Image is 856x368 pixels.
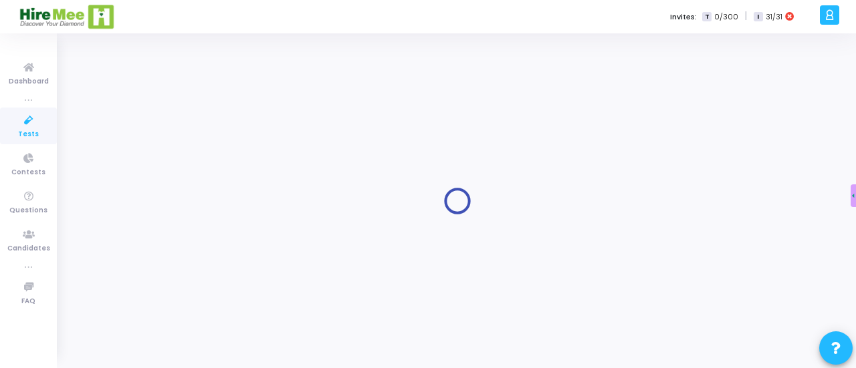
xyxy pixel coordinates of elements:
[714,11,738,23] span: 0/300
[702,12,711,22] span: T
[7,243,50,254] span: Candidates
[11,167,45,178] span: Contests
[670,11,697,23] label: Invites:
[9,76,49,87] span: Dashboard
[766,11,782,23] span: 31/31
[754,12,762,22] span: I
[9,205,47,216] span: Questions
[745,9,747,23] span: |
[19,3,116,30] img: logo
[21,296,35,307] span: FAQ
[18,129,39,140] span: Tests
